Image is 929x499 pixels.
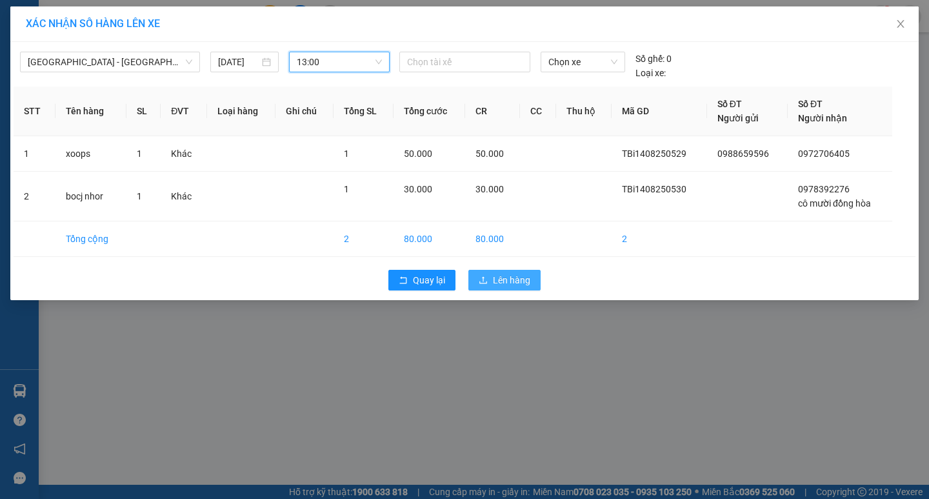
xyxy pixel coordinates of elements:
span: 1 [344,148,349,159]
span: 1 [137,191,142,201]
th: Tên hàng [55,87,126,136]
td: 2 [14,172,55,221]
span: rollback [399,276,408,286]
th: Tổng SL [334,87,394,136]
td: Khác [161,136,207,172]
span: 1 [137,148,142,159]
span: 14 [PERSON_NAME], [PERSON_NAME] [37,46,158,81]
th: CC [520,87,556,136]
td: xoops [55,136,126,172]
span: 1 [344,184,349,194]
th: Thu hộ [556,87,612,136]
span: TBi1408250530 [622,184,686,194]
span: cô mười đồng hòa [798,198,871,209]
span: Hà Nội - Thái Thụy (45 chỗ) [28,52,192,72]
td: 2 [612,221,707,257]
button: uploadLên hàng [468,270,541,290]
td: 2 [334,221,394,257]
span: Số ghế: [635,52,664,66]
strong: CÔNG TY VẬN TẢI ĐỨC TRƯỞNG [28,7,166,17]
span: close [895,19,906,29]
td: Tổng cộng [55,221,126,257]
th: ĐVT [161,87,207,136]
span: 0988659596 [717,148,769,159]
span: Số ĐT [717,99,742,109]
th: Tổng cước [394,87,465,136]
button: rollbackQuay lại [388,270,455,290]
span: Người gửi [717,113,759,123]
span: 50.000 [404,148,432,159]
td: bocj nhor [55,172,126,221]
span: Số ĐT [798,99,823,109]
input: 14/08/2025 [218,55,260,69]
td: 1 [14,136,55,172]
span: 0972706405 [798,148,850,159]
th: STT [14,87,55,136]
span: upload [479,276,488,286]
span: 30.000 [475,184,504,194]
button: Close [883,6,919,43]
th: Mã GD [612,87,707,136]
span: Lên hàng [493,273,530,287]
td: 80.000 [394,221,465,257]
span: 30.000 [404,184,432,194]
span: Người nhận [798,113,847,123]
span: Loại xe: [635,66,666,80]
th: Ghi chú [275,87,334,136]
span: Quay lại [413,273,445,287]
div: 0 [635,52,672,66]
th: SL [126,87,161,136]
span: VP [PERSON_NAME] - [37,46,158,81]
span: Gửi [10,52,23,62]
span: TBi1408250529 [622,148,686,159]
td: 80.000 [465,221,520,257]
th: CR [465,87,520,136]
span: Chọn xe [548,52,617,72]
span: 13:00 [297,52,382,72]
td: Khác [161,172,207,221]
strong: HOTLINE : [75,19,119,28]
span: - [37,33,41,44]
span: 0978392276 [798,184,850,194]
span: 50.000 [475,148,504,159]
th: Loại hàng [207,87,275,136]
span: XÁC NHẬN SỐ HÀNG LÊN XE [26,17,160,30]
span: cô mười đồng hòa - [37,88,129,110]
